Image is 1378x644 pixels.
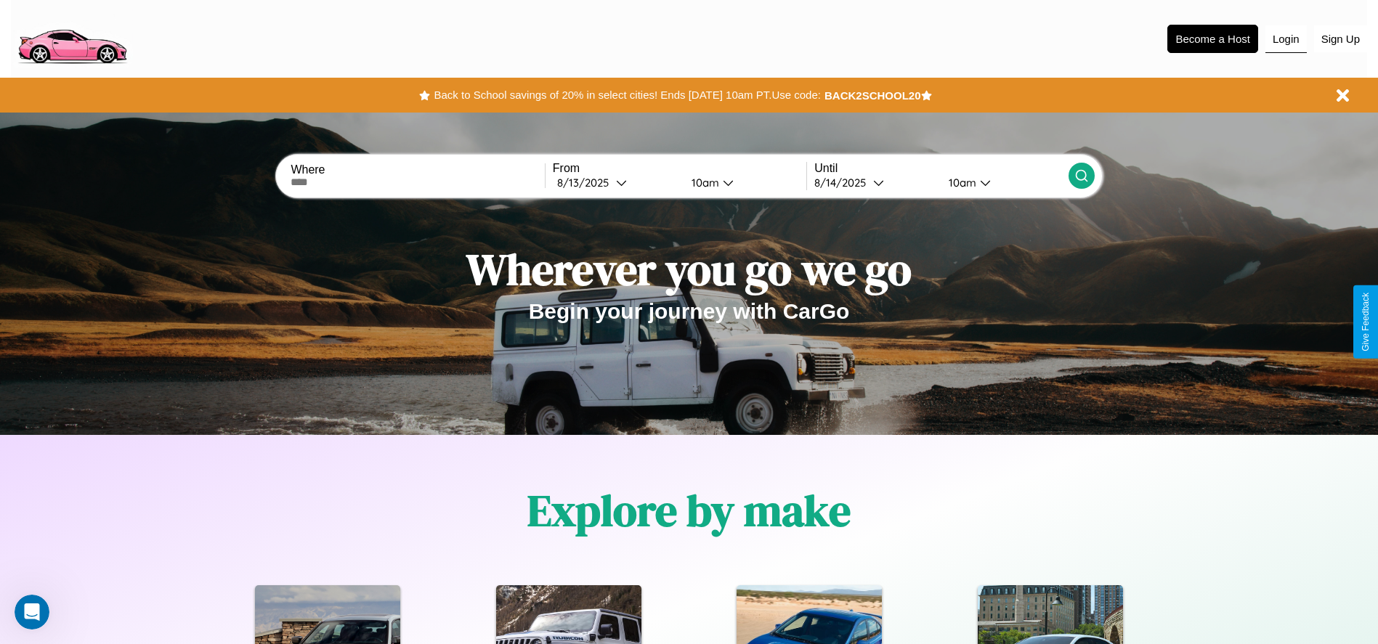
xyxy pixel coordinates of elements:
div: Give Feedback [1361,293,1371,351]
label: From [553,162,806,175]
div: 10am [941,176,980,189]
button: 8/13/2025 [553,175,680,190]
b: BACK2SCHOOL20 [824,89,921,102]
img: logo [11,7,133,68]
iframe: Intercom live chat [15,595,49,629]
div: 8 / 14 / 2025 [814,176,873,189]
button: Sign Up [1314,25,1367,52]
button: Back to School savings of 20% in select cities! Ends [DATE] 10am PT.Use code: [430,85,824,105]
div: 8 / 13 / 2025 [557,176,616,189]
button: Become a Host [1167,25,1258,53]
label: Until [814,162,1068,175]
button: 10am [680,175,807,190]
label: Where [291,163,544,176]
button: 10am [937,175,1069,190]
h1: Explore by make [527,481,851,540]
button: Login [1265,25,1307,53]
div: 10am [684,176,723,189]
